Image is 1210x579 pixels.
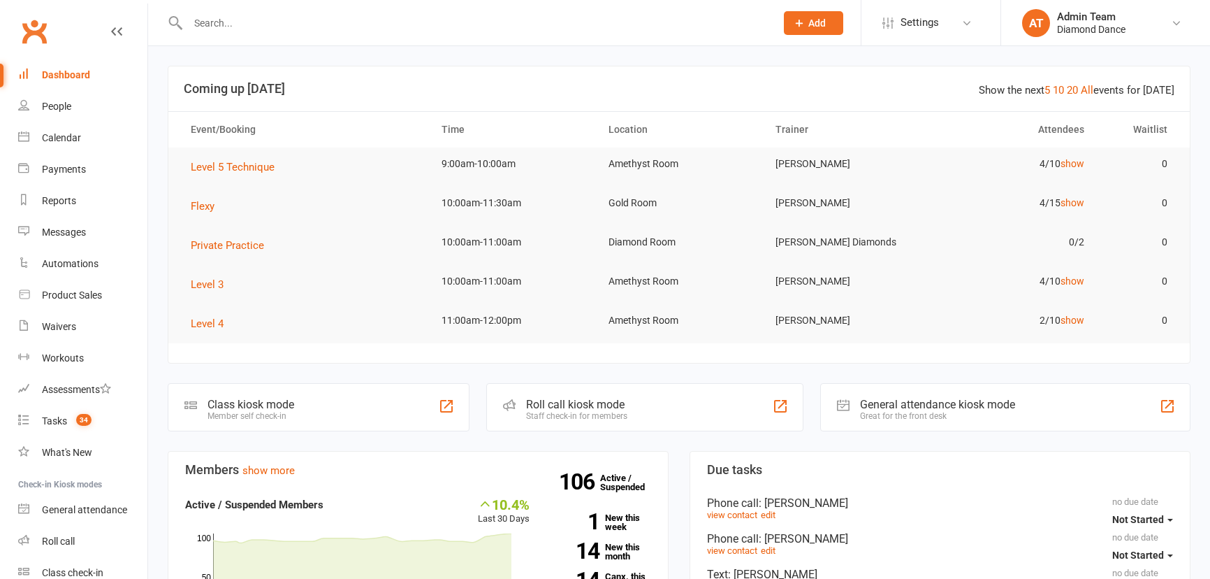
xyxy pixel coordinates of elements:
div: Class check-in [42,567,103,578]
td: [PERSON_NAME] [763,148,930,180]
td: 0 [1097,226,1181,259]
a: General attendance kiosk mode [18,494,147,526]
span: 34 [76,414,92,426]
a: Tasks 34 [18,406,147,437]
div: Diamond Dance [1057,23,1125,36]
a: edit [761,545,775,556]
strong: 1 [551,511,599,532]
th: Event/Booking [178,112,429,148]
div: What's New [42,447,92,458]
a: 20 [1067,84,1078,96]
a: 106Active / Suspended [600,463,662,502]
td: 4/15 [930,187,1097,220]
th: Location [596,112,763,148]
td: [PERSON_NAME] [763,304,930,337]
div: Workouts [42,352,84,364]
input: Search... [184,13,766,33]
a: Product Sales [18,280,147,311]
button: Flexy [191,198,224,215]
strong: 106 [559,471,600,492]
a: People [18,91,147,122]
h3: Due tasks [707,463,1173,477]
td: 10:00am-11:30am [429,187,596,220]
button: Level 4 [191,315,233,332]
div: Roll call kiosk mode [526,398,627,411]
div: Calendar [42,132,81,143]
span: Add [808,17,826,29]
a: 5 [1044,84,1050,96]
a: show [1060,158,1084,169]
a: Calendar [18,122,147,154]
span: Not Started [1112,514,1164,525]
a: Messages [18,217,147,248]
span: Level 4 [191,317,224,330]
div: Class kiosk mode [207,398,294,411]
a: What's New [18,437,147,469]
div: Reports [42,195,76,206]
button: Not Started [1112,543,1173,568]
a: Clubworx [17,14,52,49]
span: Private Practice [191,239,264,252]
div: Automations [42,258,99,269]
a: view contact [707,510,757,520]
td: 4/10 [930,148,1097,180]
td: 0 [1097,187,1181,220]
div: Show the next events for [DATE] [979,82,1174,99]
th: Attendees [930,112,1097,148]
td: 4/10 [930,265,1097,298]
a: All [1081,84,1093,96]
div: Product Sales [42,289,102,301]
h3: Coming up [DATE] [184,82,1174,96]
div: Assessments [42,384,111,395]
a: Reports [18,185,147,217]
td: Amethyst Room [596,265,763,298]
div: General attendance [42,504,127,515]
span: Level 3 [191,278,224,291]
td: Amethyst Room [596,148,763,180]
td: Amethyst Room [596,304,763,337]
td: [PERSON_NAME] [763,187,930,220]
a: show [1060,197,1084,208]
td: 10:00am-11:00am [429,265,596,298]
div: Admin Team [1057,10,1125,23]
div: Member self check-in [207,411,294,421]
button: Private Practice [191,237,274,254]
a: 14New this month [551,543,651,561]
td: [PERSON_NAME] Diamonds [763,226,930,259]
a: show [1060,315,1084,326]
td: Diamond Room [596,226,763,259]
div: Roll call [42,536,75,547]
td: 0 [1097,304,1181,337]
button: Add [784,11,843,35]
th: Waitlist [1097,112,1181,148]
span: Settings [901,7,939,38]
div: 10.4% [478,496,530,512]
h3: Members [185,463,651,477]
td: Gold Room [596,187,763,220]
a: view contact [707,545,757,556]
th: Time [429,112,596,148]
td: 11:00am-12:00pm [429,304,596,337]
div: Great for the front desk [860,411,1015,421]
div: AT [1022,9,1050,37]
td: 9:00am-10:00am [429,148,596,180]
div: Payments [42,164,86,175]
div: Dashboard [42,69,90,80]
button: Level 3 [191,276,233,293]
a: Automations [18,248,147,280]
strong: 14 [551,541,599,562]
a: show more [242,464,295,477]
div: Tasks [42,415,67,427]
div: Last 30 Days [478,496,530,527]
th: Trainer [763,112,930,148]
div: People [42,101,71,112]
a: Waivers [18,311,147,343]
a: Roll call [18,526,147,557]
td: 0 [1097,148,1181,180]
a: 10 [1053,84,1064,96]
div: Phone call [707,532,1173,545]
a: Payments [18,154,147,185]
a: Assessments [18,374,147,406]
span: Not Started [1112,550,1164,561]
button: Not Started [1112,507,1173,532]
